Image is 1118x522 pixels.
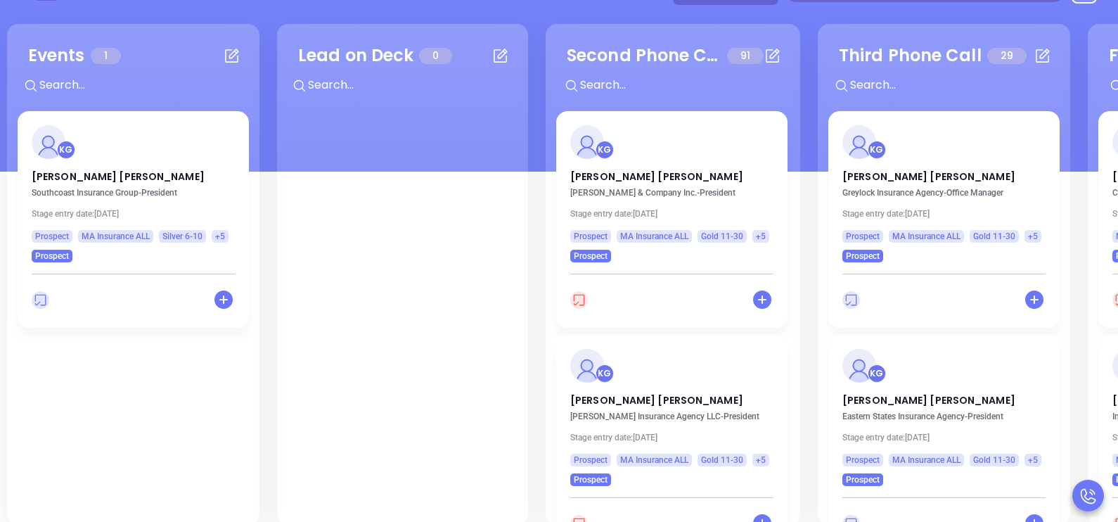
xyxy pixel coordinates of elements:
[846,229,880,244] span: Prospect
[842,188,1053,198] p: Greylock Insurance Agency - Office Manager
[828,111,1060,335] div: profileKarina Genovez[PERSON_NAME] [PERSON_NAME] Greylock Insurance Agency-Office ManagerStage en...
[18,111,249,262] a: profileKarina Genovez[PERSON_NAME] [PERSON_NAME] Southcoast Insurance Group-PresidentStage entry ...
[28,43,85,68] div: Events
[574,452,608,468] span: Prospect
[570,412,781,421] p: Halstead Insurance Agency LLC - President
[556,111,788,262] a: profileKarina Genovez[PERSON_NAME] [PERSON_NAME] [PERSON_NAME] & Company Inc.-PresidentStage entr...
[162,229,203,244] span: Silver 6-10
[556,34,790,111] div: Second Phone Call91
[973,229,1015,244] span: Gold 11-30
[1028,229,1038,244] span: +5
[574,229,608,244] span: Prospect
[892,452,960,468] span: MA Insurance ALL
[842,433,1053,443] p: Tue 5/21/2024
[215,229,225,244] span: +5
[828,111,1060,262] a: profileKarina Genovez[PERSON_NAME] [PERSON_NAME] Greylock Insurance Agency-Office ManagerStage en...
[701,229,743,244] span: Gold 11-30
[596,141,614,159] div: Karina Genovez
[701,452,743,468] span: Gold 11-30
[620,229,688,244] span: MA Insurance ALL
[570,125,604,159] img: profile
[620,452,688,468] span: MA Insurance ALL
[82,229,150,244] span: MA Insurance ALL
[828,34,1060,111] div: Third Phone Call29
[32,188,243,198] p: Southcoast Insurance Group - President
[842,170,1046,177] p: [PERSON_NAME] [PERSON_NAME]
[307,76,518,94] input: Search...
[570,209,781,219] p: Tue 5/21/2024
[570,349,604,383] img: profile
[32,125,65,159] img: profile
[839,43,982,68] div: Third Phone Call
[846,452,880,468] span: Prospect
[868,141,886,159] div: Karina Genovez
[596,364,614,383] div: Karina Genovez
[828,335,1060,486] a: profileKarina Genovez[PERSON_NAME] [PERSON_NAME] Eastern States Insurance Agency-PresidentStage e...
[574,472,608,488] span: Prospect
[288,34,518,111] div: Lead on Deck0
[18,111,249,335] div: profileKarina Genovez[PERSON_NAME] [PERSON_NAME] Southcoast Insurance Group-PresidentStage entry ...
[556,111,790,335] div: profileKarina Genovez[PERSON_NAME] [PERSON_NAME] [PERSON_NAME] & Company Inc.-PresidentStage entr...
[842,393,1046,400] p: [PERSON_NAME] [PERSON_NAME]
[727,48,764,64] span: 91
[18,34,249,111] div: Events1
[556,335,788,486] a: profileKarina Genovez[PERSON_NAME] [PERSON_NAME] [PERSON_NAME] Insurance Agency LLC-PresidentStag...
[419,48,452,64] span: 0
[574,248,608,264] span: Prospect
[892,229,960,244] span: MA Insurance ALL
[567,43,721,68] div: Second Phone Call
[298,43,413,68] div: Lead on Deck
[570,170,773,177] p: [PERSON_NAME] [PERSON_NAME]
[842,349,876,383] img: profile
[842,412,1053,421] p: Eastern States Insurance Agency - President
[57,141,75,159] div: Karina Genovez
[846,248,880,264] span: Prospect
[35,248,69,264] span: Prospect
[846,472,880,488] span: Prospect
[1028,452,1038,468] span: +5
[842,125,876,159] img: profile
[579,76,790,94] input: Search...
[38,76,249,94] input: Search...
[973,452,1015,468] span: Gold 11-30
[756,452,766,468] span: +5
[868,364,886,383] div: Karina Genovez
[987,48,1027,64] span: 29
[756,229,766,244] span: +5
[570,393,773,400] p: [PERSON_NAME] [PERSON_NAME]
[32,209,243,219] p: Tue 5/21/2024
[570,188,781,198] p: Scotti & Company Inc. - President
[91,48,121,64] span: 1
[842,209,1053,219] p: Tue 5/21/2024
[849,76,1060,94] input: Search...
[35,229,69,244] span: Prospect
[32,170,235,177] p: [PERSON_NAME] [PERSON_NAME]
[570,433,781,443] p: Tue 5/21/2024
